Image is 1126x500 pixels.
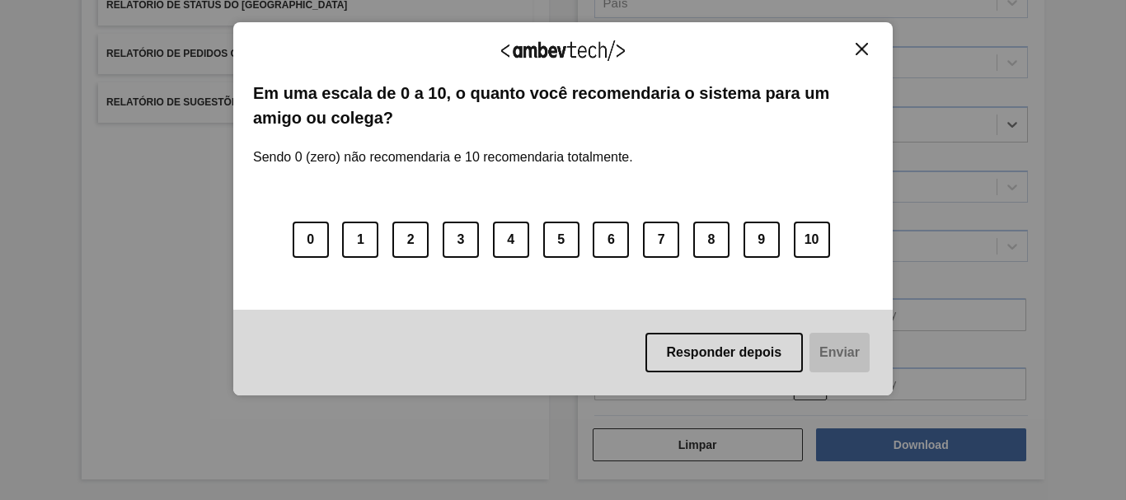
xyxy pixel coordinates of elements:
[443,222,479,258] button: 3
[253,81,873,131] label: Em uma escala de 0 a 10, o quanto você recomendaria o sistema para um amigo ou colega?
[493,222,529,258] button: 4
[293,222,329,258] button: 0
[794,222,830,258] button: 10
[593,222,629,258] button: 6
[501,40,625,61] img: Logo Ambevtech
[645,333,804,372] button: Responder depois
[856,43,868,55] img: Close
[643,222,679,258] button: 7
[744,222,780,258] button: 9
[693,222,730,258] button: 8
[253,130,633,165] label: Sendo 0 (zero) não recomendaria e 10 recomendaria totalmente.
[851,42,873,56] button: Close
[543,222,579,258] button: 5
[392,222,429,258] button: 2
[342,222,378,258] button: 1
